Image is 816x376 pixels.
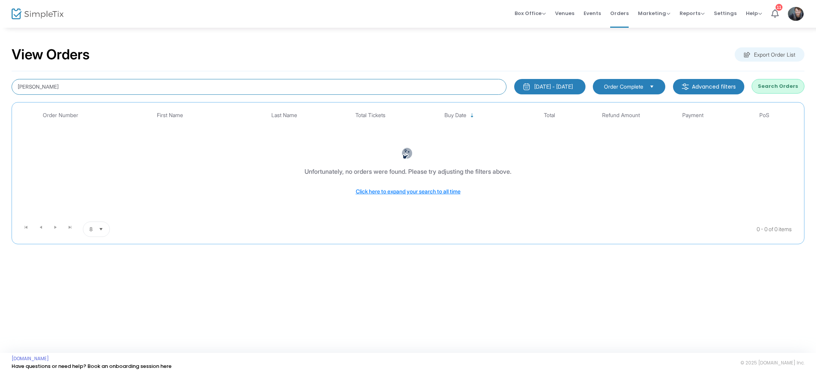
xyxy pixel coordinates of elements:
[271,112,297,119] span: Last Name
[401,148,413,159] img: face-thinking.png
[12,363,172,370] a: Have questions or need help? Book an onboarding session here
[682,112,703,119] span: Payment
[714,3,737,23] span: Settings
[638,10,670,17] span: Marketing
[187,222,792,237] kendo-pager-info: 0 - 0 of 0 items
[534,83,573,91] div: [DATE] - [DATE]
[515,10,546,17] span: Box Office
[12,46,90,63] h2: View Orders
[759,112,769,119] span: PoS
[776,4,782,11] div: 11
[746,10,762,17] span: Help
[680,10,705,17] span: Reports
[584,3,601,23] span: Events
[12,356,49,362] a: [DOMAIN_NAME]
[514,79,586,94] button: [DATE] - [DATE]
[444,112,466,119] span: Buy Date
[514,106,586,124] th: Total
[673,79,744,94] m-button: Advanced filters
[89,225,93,233] span: 8
[604,83,643,91] span: Order Complete
[469,112,475,119] span: Sortable
[16,106,800,218] div: Data table
[646,82,657,91] button: Select
[12,79,506,95] input: Search by name, email, phone, order number, ip address, or last 4 digits of card
[585,106,657,124] th: Refund Amount
[356,188,461,195] span: Click here to expand your search to all time
[681,83,689,91] img: filter
[335,106,406,124] th: Total Tickets
[305,167,511,176] div: Unfortunately, no orders were found. Please try adjusting the filters above.
[43,112,78,119] span: Order Number
[555,3,574,23] span: Venues
[740,360,804,366] span: © 2025 [DOMAIN_NAME] Inc.
[96,222,106,237] button: Select
[523,83,530,91] img: monthly
[610,3,629,23] span: Orders
[752,79,804,94] button: Search Orders
[157,112,183,119] span: First Name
